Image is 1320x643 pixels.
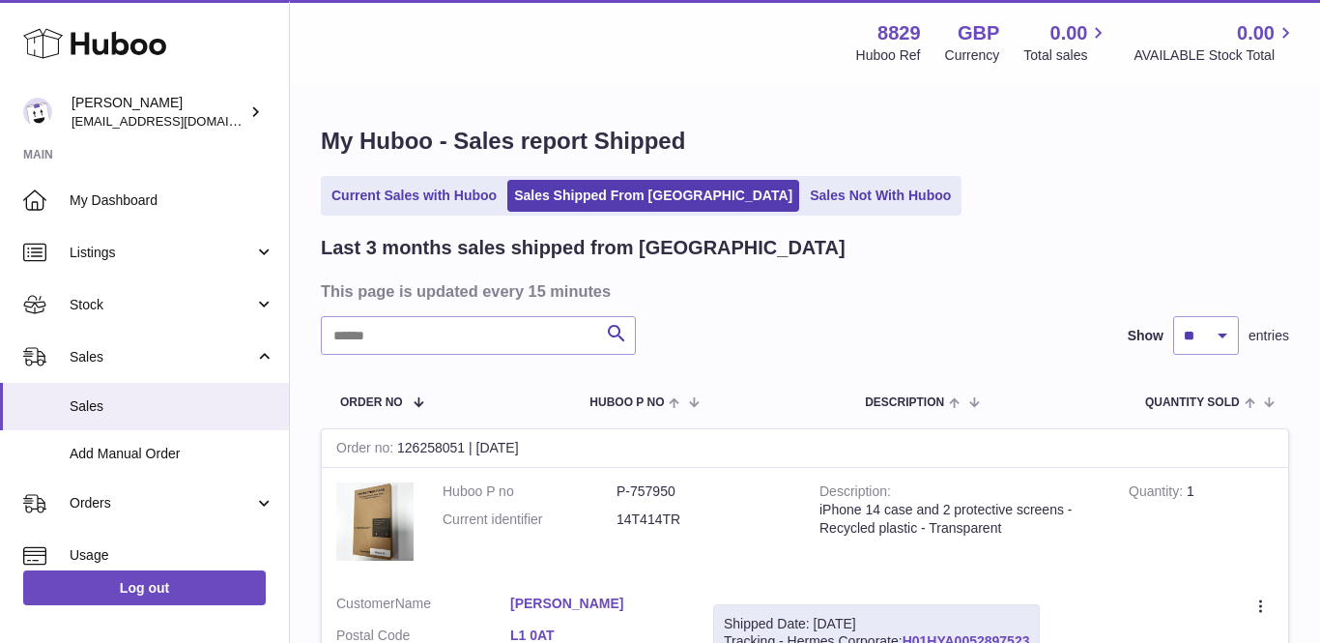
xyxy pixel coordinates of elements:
span: Quantity Sold [1145,396,1240,409]
a: Sales Shipped From [GEOGRAPHIC_DATA] [507,180,799,212]
span: Order No [340,396,403,409]
span: Usage [70,546,274,565]
dt: Current identifier [443,511,617,529]
strong: 8829 [877,20,921,46]
span: Sales [70,348,254,366]
a: 0.00 AVAILABLE Stock Total [1133,20,1297,65]
span: Listings [70,244,254,262]
span: [EMAIL_ADDRESS][DOMAIN_NAME] [72,113,284,129]
img: commandes@kpmatech.com [23,98,52,127]
span: Orders [70,494,254,512]
strong: Quantity [1129,483,1187,504]
a: Current Sales with Huboo [325,180,503,212]
span: 0.00 [1050,20,1088,46]
div: iPhone 14 case and 2 protective screens - Recycled plastic - Transparent [819,501,1100,538]
span: Total sales [1023,46,1109,65]
div: Currency [945,46,1000,65]
span: Description [865,396,944,409]
td: 1 [1114,468,1288,579]
span: 0.00 [1237,20,1275,46]
span: entries [1248,327,1289,345]
span: Add Manual Order [70,445,274,463]
dt: Huboo P no [443,482,617,501]
dt: Name [336,595,510,618]
a: 0.00 Total sales [1023,20,1109,65]
span: Stock [70,296,254,314]
span: Huboo P no [589,396,664,409]
img: 88291693932956.png [336,482,414,561]
label: Show [1128,327,1163,345]
span: Customer [336,596,395,611]
strong: Order no [336,440,397,460]
div: Huboo Ref [856,46,921,65]
div: 126258051 | [DATE] [322,429,1288,468]
a: Sales Not With Huboo [803,180,958,212]
a: [PERSON_NAME] [510,595,684,613]
span: Sales [70,397,274,416]
span: AVAILABLE Stock Total [1133,46,1297,65]
div: Shipped Date: [DATE] [724,615,1029,633]
h1: My Huboo - Sales report Shipped [321,126,1289,157]
div: [PERSON_NAME] [72,94,245,131]
h3: This page is updated every 15 minutes [321,280,1284,302]
dd: 14T414TR [617,511,790,529]
span: My Dashboard [70,191,274,210]
h2: Last 3 months sales shipped from [GEOGRAPHIC_DATA] [321,235,846,261]
strong: GBP [958,20,999,46]
a: Log out [23,570,266,605]
strong: Description [819,483,891,504]
dd: P-757950 [617,482,790,501]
